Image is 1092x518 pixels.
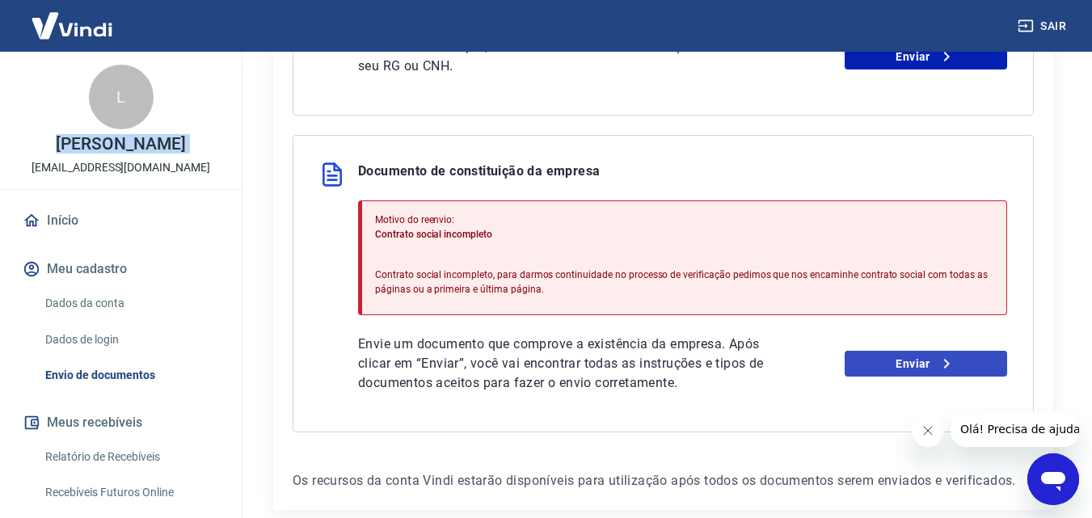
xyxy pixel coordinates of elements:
p: [EMAIL_ADDRESS][DOMAIN_NAME] [32,159,210,176]
span: Contrato social incompleto [375,229,492,240]
p: Documento de constituição da empresa [358,162,600,187]
span: Olá! Precisa de ajuda? [10,11,136,24]
p: [PERSON_NAME] [56,136,185,153]
button: Sair [1014,11,1073,41]
img: file.3f2e98d22047474d3a157069828955b5.svg [319,162,345,187]
p: Para esta verificação, é necessário enviar uma foto aproximada do seu RG ou CNH. [358,37,780,76]
button: Meus recebíveis [19,405,222,440]
iframe: Mensagem da empresa [951,411,1079,447]
div: L [89,65,154,129]
a: Dados de login [39,323,222,356]
a: Relatório de Recebíveis [39,440,222,474]
button: Meu cadastro [19,251,222,287]
iframe: Botão para abrir a janela de mensagens [1027,453,1079,505]
a: Envio de documentos [39,359,222,392]
p: Os recursos da conta Vindi estarão disponíveis para utilização após todos os documentos serem env... [293,471,1034,491]
p: Envie um documento que comprove a existência da empresa. Após clicar em “Enviar”, você vai encont... [358,335,780,393]
a: Recebíveis Futuros Online [39,476,222,509]
a: Dados da conta [39,287,222,320]
iframe: Fechar mensagem [912,415,944,447]
p: Motivo do reenvio: [375,213,993,227]
a: Enviar [845,351,1007,377]
a: Início [19,203,222,238]
img: Vindi [19,1,124,50]
p: Contrato social incompleto, para darmos continuidade no processo de verificação pedimos que nos e... [375,267,993,297]
a: Enviar [845,44,1007,69]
